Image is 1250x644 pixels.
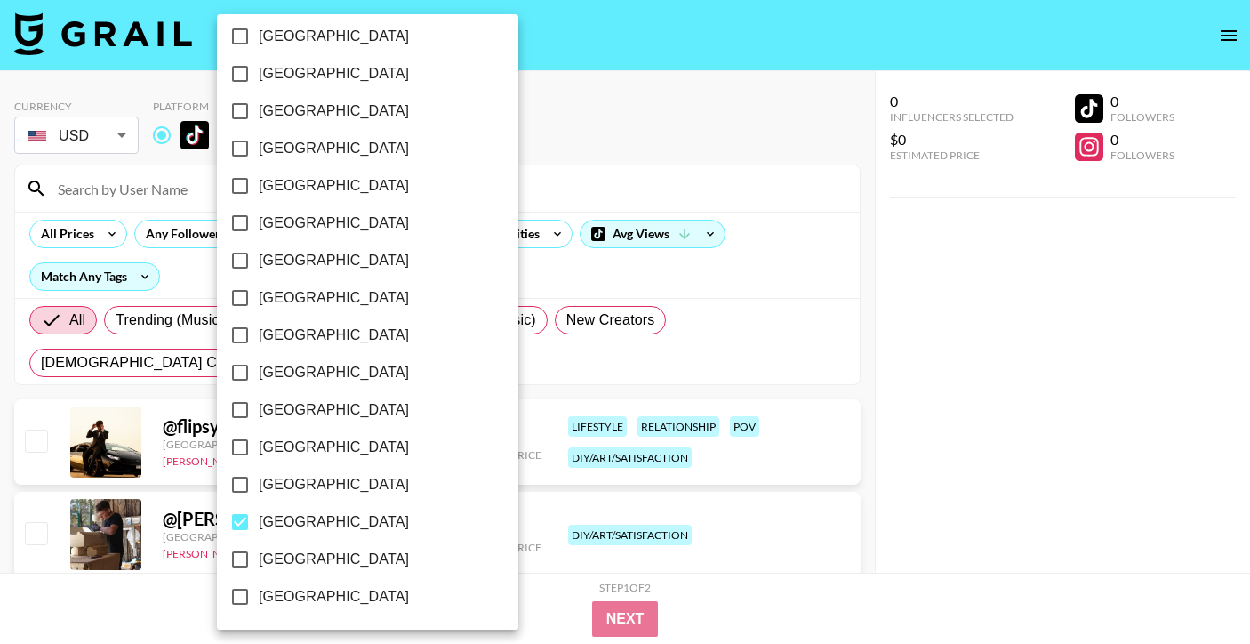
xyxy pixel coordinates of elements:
[259,101,409,122] span: [GEOGRAPHIC_DATA]
[259,287,409,309] span: [GEOGRAPHIC_DATA]
[259,63,409,85] span: [GEOGRAPHIC_DATA]
[259,26,409,47] span: [GEOGRAPHIC_DATA]
[259,549,409,570] span: [GEOGRAPHIC_DATA]
[1161,555,1229,623] iframe: Drift Widget Chat Controller
[259,175,409,197] span: [GEOGRAPHIC_DATA]
[259,213,409,234] span: [GEOGRAPHIC_DATA]
[259,250,409,271] span: [GEOGRAPHIC_DATA]
[259,511,409,533] span: [GEOGRAPHIC_DATA]
[259,325,409,346] span: [GEOGRAPHIC_DATA]
[259,362,409,383] span: [GEOGRAPHIC_DATA]
[259,138,409,159] span: [GEOGRAPHIC_DATA]
[259,437,409,458] span: [GEOGRAPHIC_DATA]
[259,399,409,421] span: [GEOGRAPHIC_DATA]
[259,474,409,495] span: [GEOGRAPHIC_DATA]
[259,586,409,608] span: [GEOGRAPHIC_DATA]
